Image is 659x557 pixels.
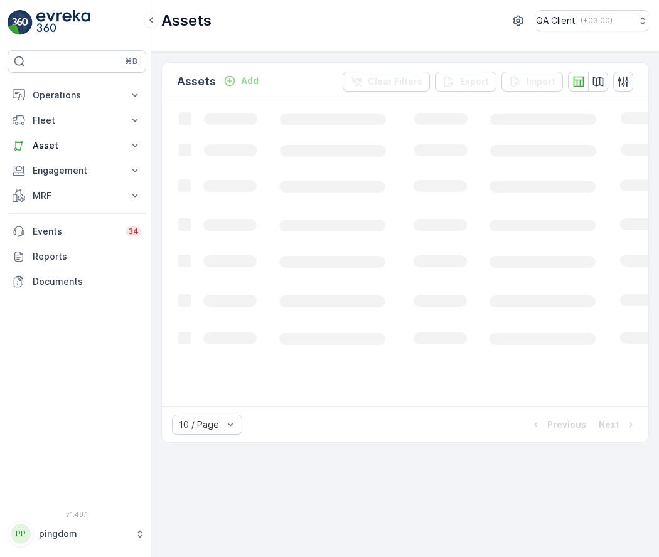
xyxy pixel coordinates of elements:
[343,72,430,92] button: Clear Filters
[599,418,619,431] p: Next
[8,83,146,108] button: Operations
[218,73,264,88] button: Add
[8,269,146,294] a: Documents
[8,158,146,183] button: Engagement
[581,16,613,26] p: ( +03:00 )
[33,89,121,102] p: Operations
[8,511,146,518] span: v 1.48.1
[33,275,141,288] p: Documents
[177,73,216,90] p: Assets
[547,418,586,431] p: Previous
[11,524,31,544] div: PP
[241,75,259,87] p: Add
[128,226,139,236] p: 34
[368,75,422,88] p: Clear Filters
[8,521,146,547] button: PPpingdom
[161,11,212,31] p: Assets
[33,114,121,127] p: Fleet
[501,72,563,92] button: Import
[33,225,118,238] p: Events
[33,139,121,152] p: Asset
[460,75,489,88] p: Export
[8,219,146,244] a: Events34
[8,244,146,269] a: Reports
[527,75,555,88] p: Import
[8,10,33,35] img: logo
[39,528,129,540] p: pingdom
[435,72,496,92] button: Export
[597,417,638,432] button: Next
[125,56,137,66] p: ⌘B
[33,250,141,263] p: Reports
[528,417,587,432] button: Previous
[33,164,121,177] p: Engagement
[36,10,90,35] img: logo_light-DOdMpM7g.png
[8,183,146,208] button: MRF
[33,189,121,202] p: MRF
[8,133,146,158] button: Asset
[536,10,649,31] button: QA Client(+03:00)
[536,14,576,27] p: QA Client
[8,108,146,133] button: Fleet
